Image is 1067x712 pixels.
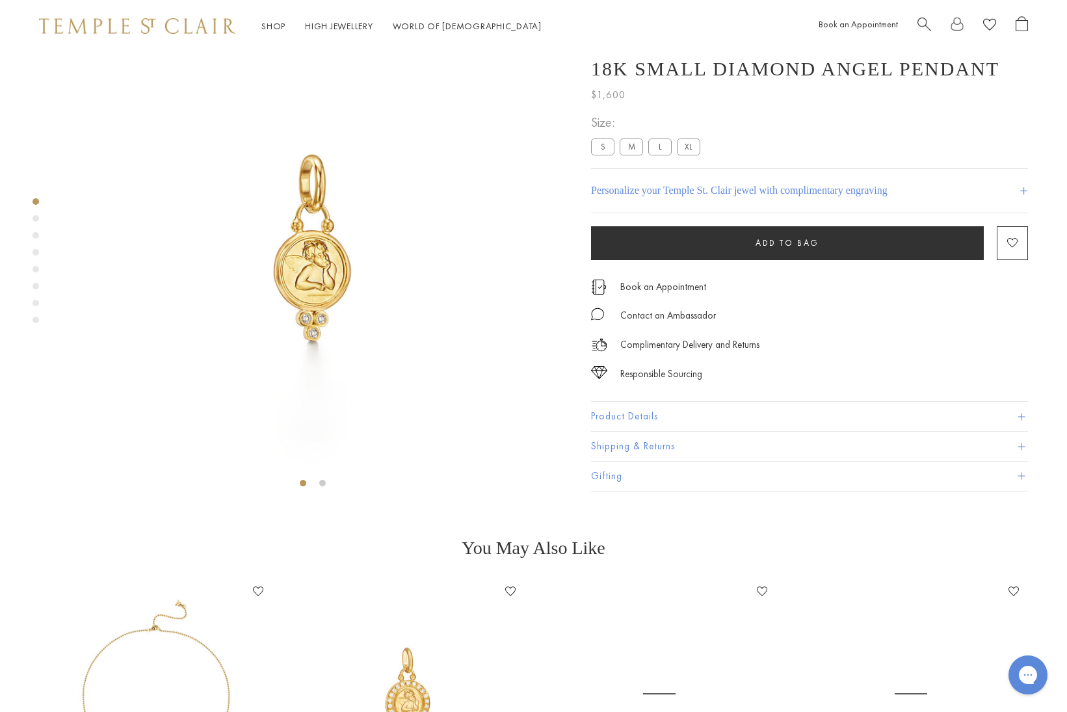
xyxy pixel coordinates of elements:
a: Open Shopping Bag [1016,16,1028,36]
span: $1,600 [591,86,626,103]
img: icon_appointment.svg [591,280,607,295]
button: Add to bag [591,226,984,260]
a: Book an Appointment [819,18,898,30]
span: Add to bag [756,237,819,248]
a: View Wishlist [983,16,996,36]
div: Product gallery navigation [33,195,39,334]
h3: You May Also Like [52,538,1015,559]
button: Product Details [591,402,1028,432]
img: icon_delivery.svg [591,337,607,353]
a: Search [917,16,931,36]
button: Gifting [591,462,1028,491]
a: ShopShop [261,20,285,32]
nav: Main navigation [261,18,542,34]
a: World of [DEMOGRAPHIC_DATA]World of [DEMOGRAPHIC_DATA] [393,20,542,32]
div: Responsible Sourcing [620,366,702,382]
p: Complimentary Delivery and Returns [620,337,759,353]
iframe: Gorgias live chat messenger [1002,651,1054,699]
label: L [648,138,672,155]
button: Shipping & Returns [591,432,1028,461]
img: MessageIcon-01_2.svg [591,308,604,321]
img: Temple St. Clair [39,18,235,34]
a: Book an Appointment [620,280,706,294]
a: High JewelleryHigh Jewellery [305,20,373,32]
label: S [591,138,614,155]
label: XL [677,138,700,155]
img: icon_sourcing.svg [591,366,607,379]
h1: 18K Small Diamond Angel Pendant [591,58,999,80]
label: M [620,138,643,155]
span: Size: [591,112,705,133]
h4: Personalize your Temple St. Clair jewel with complimentary engraving [591,183,888,198]
h4: + [1020,179,1028,203]
div: Contact an Ambassador [620,308,716,324]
